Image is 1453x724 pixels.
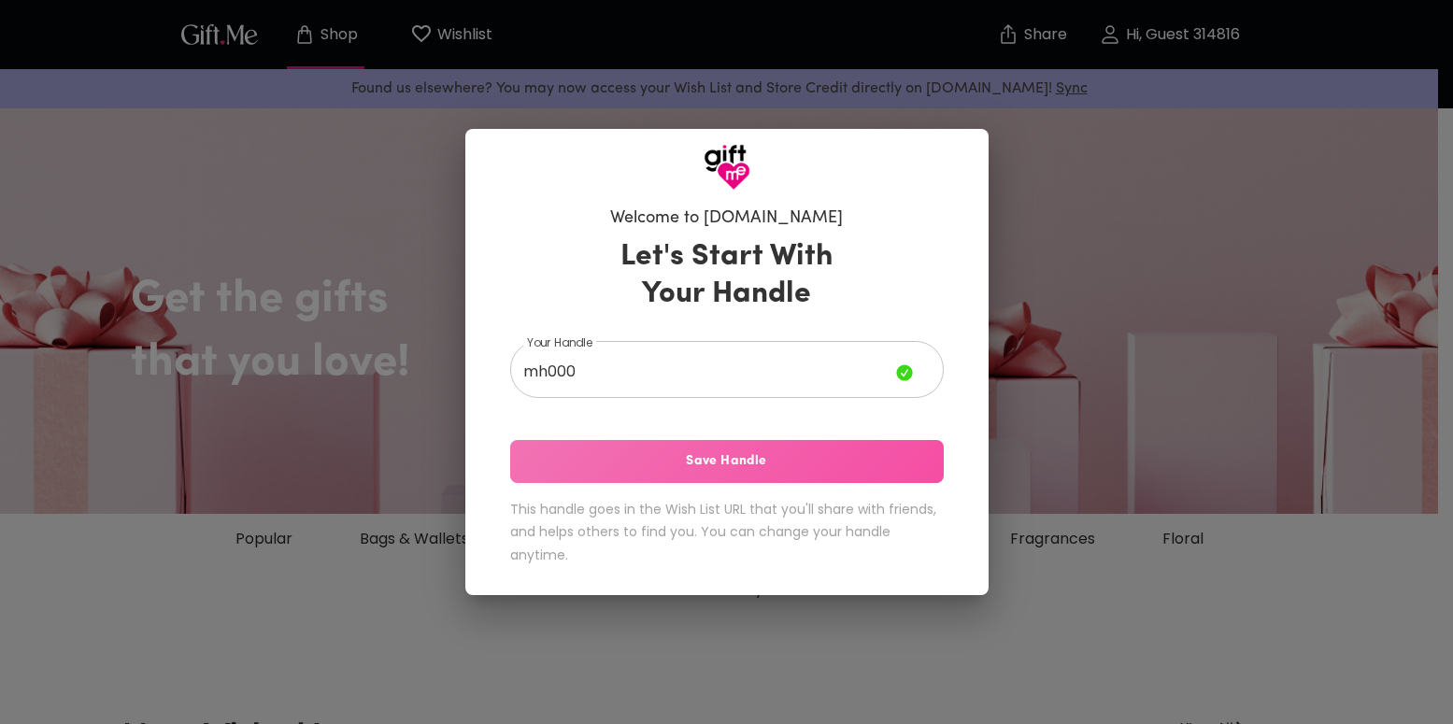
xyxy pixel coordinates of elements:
[510,440,944,483] button: Save Handle
[597,238,857,313] h3: Let's Start With Your Handle
[510,346,896,398] input: Your Handle
[510,451,944,472] span: Save Handle
[704,144,750,191] img: GiftMe Logo
[510,498,944,567] h6: This handle goes in the Wish List URL that you'll share with friends, and helps others to find yo...
[610,207,843,230] h6: Welcome to [DOMAIN_NAME]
